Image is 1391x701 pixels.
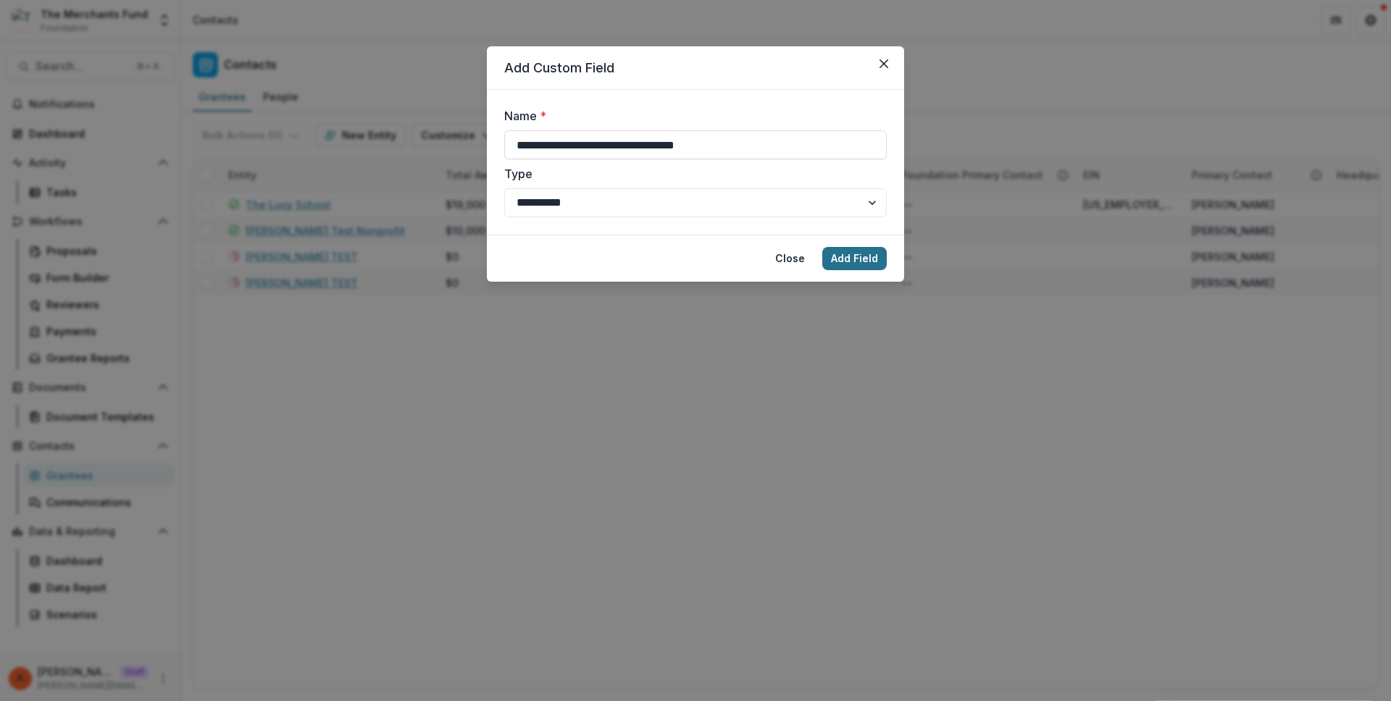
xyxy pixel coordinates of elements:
[872,52,895,75] button: Close
[487,46,904,90] header: Add Custom Field
[766,247,814,270] button: Close
[504,107,878,125] label: Name
[504,165,878,182] label: Type
[822,247,887,270] button: Add Field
